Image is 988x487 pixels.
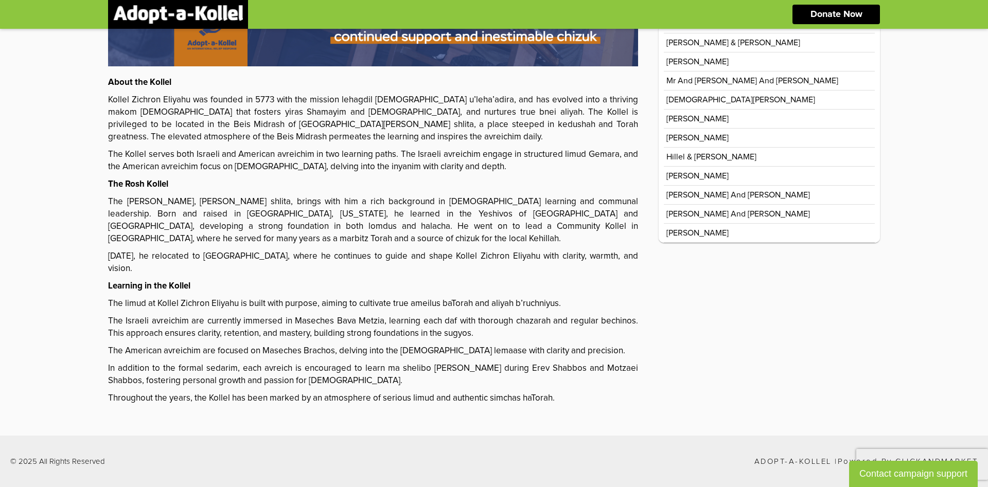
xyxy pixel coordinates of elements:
p: [PERSON_NAME] [666,115,729,123]
p: Donate Now [810,10,862,19]
p: [PERSON_NAME] [666,58,729,66]
p: [PERSON_NAME] [666,229,729,237]
p: [PERSON_NAME] and [PERSON_NAME] [666,191,810,199]
p: [DATE], he relocated to [GEOGRAPHIC_DATA], where he continues to guide and shape Kollel Zichron E... [108,250,638,275]
p: The American avreichim are focused on Maseches Brachos, delving into the [DEMOGRAPHIC_DATA] lemaa... [108,345,638,357]
p: [PERSON_NAME] and [PERSON_NAME] [666,210,810,218]
p: The [PERSON_NAME], [PERSON_NAME] shlita, brings with him a rich background in [DEMOGRAPHIC_DATA] ... [108,196,638,245]
p: The limud at Kollel Zichron Eliyahu is built with purpose, aiming to cultivate true ameilus baTor... [108,298,638,310]
p: Throughout the years, the Kollel has been marked by an atmosphere of serious limud and authentic ... [108,392,638,405]
p: In addition to the formal sedarim, each avreich is encouraged to learn ma shelibo [PERSON_NAME] d... [108,363,638,387]
span: Powered by [838,458,892,465]
p: [PERSON_NAME] & [PERSON_NAME] [666,39,800,47]
img: logonobg.png [113,5,243,24]
p: Kollel Zichron Eliyahu was founded in 5773 with the mission lehagdil [DEMOGRAPHIC_DATA] u’leha’ad... [108,94,638,143]
p: Adopt-a-Kollel | [754,458,978,465]
strong: Learning in the Kollel [108,282,190,291]
button: Contact campaign support [849,461,978,487]
p: Mr and [PERSON_NAME] and [PERSON_NAME] [666,77,838,85]
p: The Israeli avreichim are currently immersed in Maseches Bava Metzia, learning each daf with thor... [108,315,638,340]
strong: The Rosh Kollel [108,180,168,189]
p: © 2025 All Rights Reserved [10,458,105,465]
p: [DEMOGRAPHIC_DATA][PERSON_NAME] [666,96,815,104]
p: The Kollel serves both Israeli and American avreichim in two learning paths. The Israeli avreichi... [108,149,638,173]
p: [PERSON_NAME] [666,172,729,180]
iframe: reCAPTCHA [856,449,988,480]
strong: About the Kollel [108,78,171,87]
p: [PERSON_NAME] [666,134,729,142]
p: Hillel & [PERSON_NAME] [666,153,756,161]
